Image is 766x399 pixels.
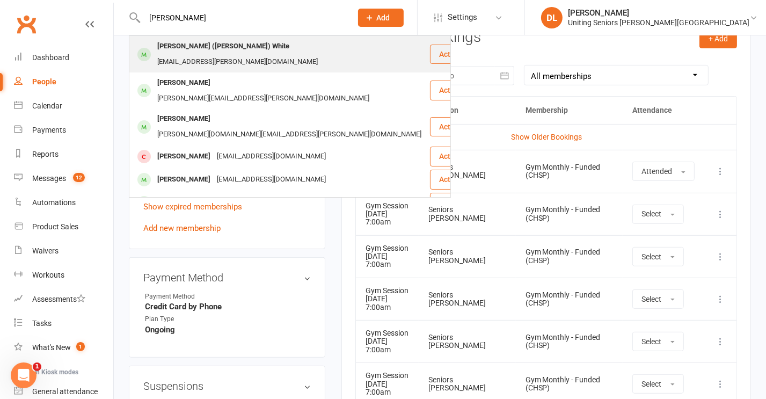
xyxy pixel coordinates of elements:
[526,333,613,350] div: Gym Monthly - Funded (CHSP)
[526,206,613,222] div: Gym Monthly - Funded (CHSP)
[32,53,69,62] div: Dashboard
[632,205,684,224] button: Select
[641,209,661,218] span: Select
[428,163,506,180] div: Seniors [PERSON_NAME]
[366,287,409,295] div: Gym Session
[145,314,234,324] div: Plan Type
[14,287,113,311] a: Assessments
[33,362,41,371] span: 1
[14,94,113,118] a: Calendar
[32,198,76,207] div: Automations
[430,117,483,136] button: Actions
[154,54,321,70] div: [EMAIL_ADDRESS][PERSON_NAME][DOMAIN_NAME]
[11,362,37,388] iframe: Intercom live chat
[430,193,483,212] button: Actions
[428,376,506,393] div: Seniors [PERSON_NAME]
[428,291,506,308] div: Seniors [PERSON_NAME]
[32,319,52,328] div: Tasks
[641,380,661,388] span: Select
[641,295,661,303] span: Select
[154,149,214,164] div: [PERSON_NAME]
[428,248,506,265] div: Seniors [PERSON_NAME]
[154,39,293,54] div: [PERSON_NAME] ([PERSON_NAME]) White
[428,206,506,222] div: Seniors [PERSON_NAME]
[143,272,311,284] h3: Payment Method
[14,191,113,215] a: Automations
[356,235,419,278] td: [DATE] 7:00am
[358,9,404,27] button: Add
[14,46,113,70] a: Dashboard
[32,150,59,158] div: Reports
[32,343,71,352] div: What's New
[141,10,344,25] input: Search...
[699,29,737,48] button: + Add
[541,7,563,28] div: DL
[632,162,695,181] button: Attended
[428,333,506,350] div: Seniors [PERSON_NAME]
[143,380,311,392] h3: Suspensions
[568,18,749,27] div: Uniting Seniors [PERSON_NAME][GEOGRAPHIC_DATA]
[14,263,113,287] a: Workouts
[32,174,66,183] div: Messages
[14,70,113,94] a: People
[14,142,113,166] a: Reports
[632,374,684,394] button: Select
[14,215,113,239] a: Product Sales
[32,246,59,255] div: Waivers
[14,118,113,142] a: Payments
[366,244,409,252] div: Gym Session
[632,247,684,266] button: Select
[32,77,56,86] div: People
[154,91,373,106] div: [PERSON_NAME][EMAIL_ADDRESS][PERSON_NAME][DOMAIN_NAME]
[145,302,311,311] strong: Credit Card by Phone
[214,172,329,187] div: [EMAIL_ADDRESS][DOMAIN_NAME]
[356,278,419,320] td: [DATE] 7:00am
[14,336,113,360] a: What's New1
[355,29,737,46] h3: Classes / Bookings
[154,172,214,187] div: [PERSON_NAME]
[516,97,623,124] th: Membership
[154,75,214,91] div: [PERSON_NAME]
[632,332,684,351] button: Select
[13,11,40,38] a: Clubworx
[419,97,515,124] th: Location
[430,45,483,64] button: Actions
[356,193,419,235] td: [DATE] 7:00am
[641,167,672,176] span: Attended
[526,248,613,265] div: Gym Monthly - Funded (CHSP)
[448,5,477,30] span: Settings
[73,173,85,182] span: 12
[32,295,85,303] div: Assessments
[214,149,329,164] div: [EMAIL_ADDRESS][DOMAIN_NAME]
[154,127,425,142] div: [PERSON_NAME][DOMAIN_NAME][EMAIL_ADDRESS][PERSON_NAME][DOMAIN_NAME]
[32,222,78,231] div: Product Sales
[632,289,684,309] button: Select
[143,202,242,212] a: Show expired memberships
[76,342,85,351] span: 1
[366,329,409,337] div: Gym Session
[143,223,221,233] a: Add new membership
[511,133,582,141] a: Show Older Bookings
[366,372,409,380] div: Gym Session
[366,202,409,210] div: Gym Session
[356,320,419,362] td: [DATE] 7:00am
[145,292,234,302] div: Payment Method
[154,111,214,127] div: [PERSON_NAME]
[32,126,66,134] div: Payments
[641,337,661,346] span: Select
[32,101,62,110] div: Calendar
[32,271,64,279] div: Workouts
[14,166,113,191] a: Messages 12
[526,163,613,180] div: Gym Monthly - Funded (CHSP)
[214,195,329,211] div: [EMAIL_ADDRESS][DOMAIN_NAME]
[32,387,98,396] div: General attendance
[430,81,483,100] button: Actions
[377,13,390,22] span: Add
[623,97,704,124] th: Attendance
[641,252,661,261] span: Select
[14,239,113,263] a: Waivers
[145,325,311,335] strong: Ongoing
[154,195,214,211] div: [PERSON_NAME]
[526,291,613,308] div: Gym Monthly - Funded (CHSP)
[430,147,483,166] button: Actions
